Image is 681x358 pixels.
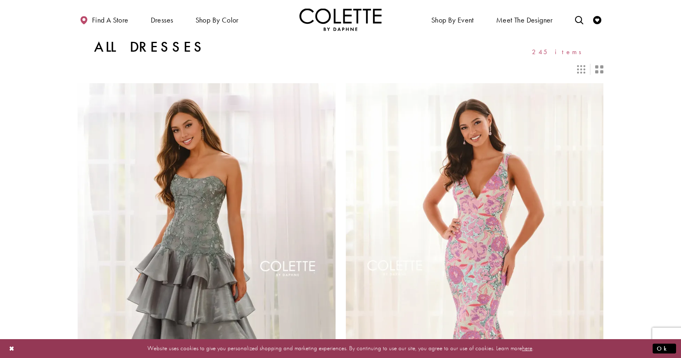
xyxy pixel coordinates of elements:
[73,60,608,78] div: Layout Controls
[591,8,603,31] a: Check Wishlist
[92,16,129,24] span: Find a store
[653,343,676,353] button: Submit Dialog
[299,8,382,31] img: Colette by Daphne
[94,39,205,55] h1: All Dresses
[577,65,585,73] span: Switch layout to 3 columns
[494,8,555,31] a: Meet the designer
[78,8,130,31] a: Find a store
[299,8,382,31] a: Visit Home Page
[193,8,241,31] span: Shop by color
[151,16,173,24] span: Dresses
[532,48,587,55] span: 245 items
[149,8,175,31] span: Dresses
[496,16,553,24] span: Meet the designer
[522,344,532,352] a: here
[595,65,603,73] span: Switch layout to 2 columns
[429,8,476,31] span: Shop By Event
[59,343,622,354] p: Website uses cookies to give you personalized shopping and marketing experiences. By continuing t...
[573,8,585,31] a: Toggle search
[5,341,19,356] button: Close Dialog
[196,16,239,24] span: Shop by color
[431,16,474,24] span: Shop By Event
